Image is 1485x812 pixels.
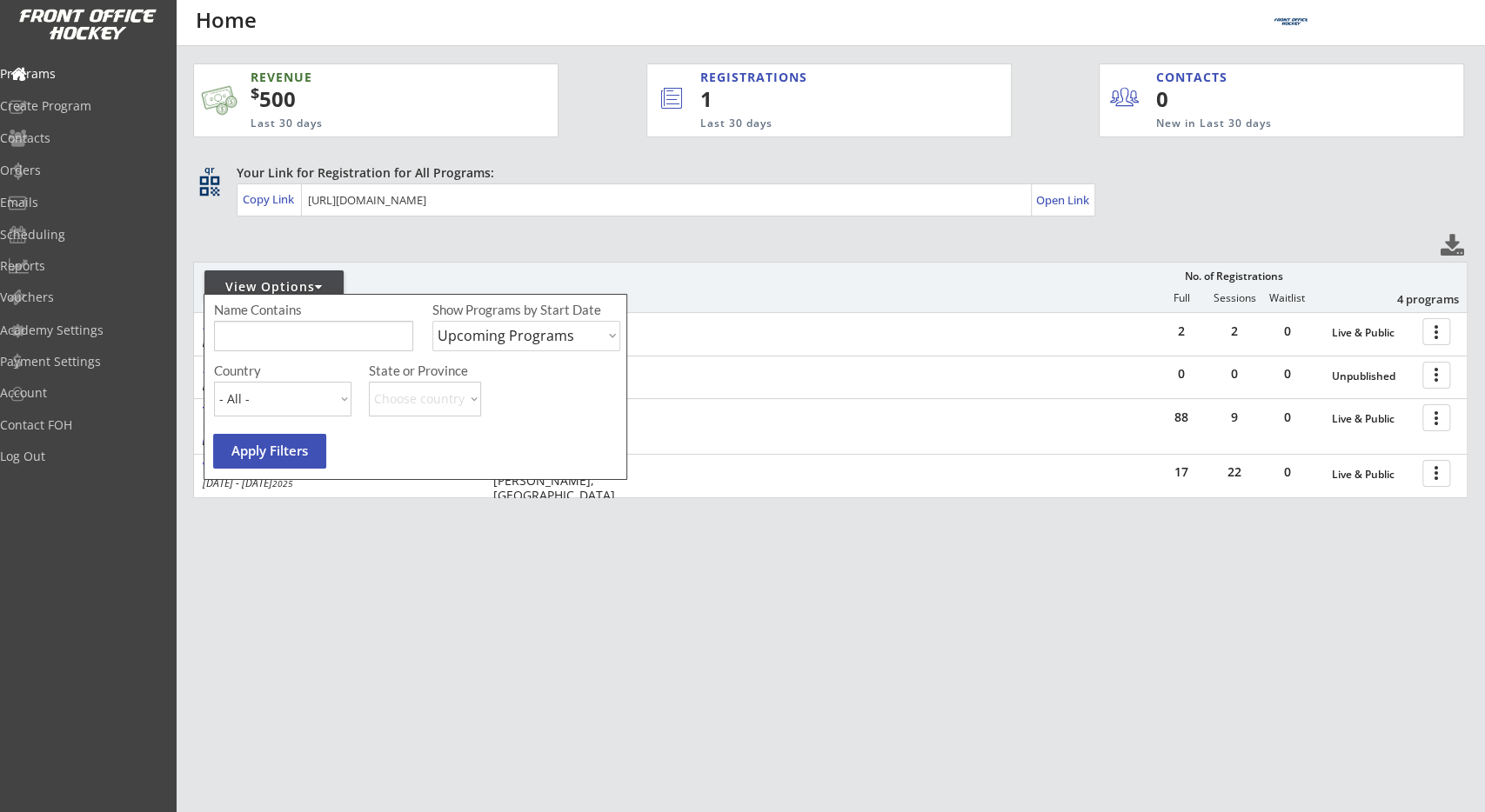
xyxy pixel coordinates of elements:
[492,460,629,503] div: Facility Name [PERSON_NAME], [GEOGRAPHIC_DATA]
[1155,368,1207,380] div: 0
[214,303,351,316] div: Name Contains
[1036,188,1091,212] a: Open Link
[1422,318,1450,345] button: more_vert
[203,336,469,347] div: [DATE] - [DATE]
[1332,469,1414,481] div: Live & Public
[369,364,618,377] div: State or Province
[1332,413,1414,425] div: Live & Public
[1156,116,1383,131] div: New in Last 30 days
[214,364,351,377] div: Country
[700,116,940,131] div: Last 30 days
[1208,466,1261,478] div: 22
[251,116,473,131] div: Last 30 days
[1156,292,1208,304] div: Full
[251,83,259,103] sup: $
[700,84,953,114] div: 1
[251,84,504,114] div: 500
[1181,270,1288,283] div: No. of Registrations
[203,460,474,475] div: Winter Shooting Clinic
[1036,193,1091,208] div: Open Link
[432,303,618,316] div: Show Programs by Start Date
[243,191,298,207] div: Copy Link
[1155,325,1207,337] div: 2
[203,362,474,376] div: 2027 Summer Skates
[700,69,931,86] div: REGISTRATIONS
[1261,411,1314,423] div: 0
[1156,84,1263,114] div: 0
[1208,411,1261,423] div: 9
[272,477,293,489] em: 2025
[204,278,344,296] div: View Options
[1209,292,1261,304] div: Sessions
[251,69,473,86] div: REVENUE
[1155,466,1207,478] div: 17
[198,164,219,176] div: qr
[1208,368,1261,380] div: 0
[1368,291,1459,307] div: 4 programs
[213,434,326,469] button: Apply Filters
[203,478,469,489] div: [DATE] - [DATE]
[1208,325,1261,337] div: 2
[1422,404,1450,431] button: more_vert
[1261,325,1314,337] div: 0
[203,380,469,390] div: [DATE] - [DATE]
[1332,370,1414,383] div: Unpublished
[1422,362,1450,389] button: more_vert
[1156,69,1235,86] div: CONTACTS
[203,404,474,463] div: Telluride Weekend Warrior Clinics @ [PERSON_NAME] Ice Rink ([GEOGRAPHIC_DATA], [GEOGRAPHIC_DATA])...
[1422,460,1450,487] button: more_vert
[1261,292,1314,304] div: Waitlist
[197,173,223,199] button: qr_code
[1332,327,1414,339] div: Live & Public
[1155,411,1207,423] div: 88
[203,435,469,445] div: [DATE] - [DATE]
[237,164,1414,182] div: Your Link for Registration for All Programs:
[1261,466,1314,478] div: 0
[1261,368,1314,380] div: 0
[203,318,474,333] div: 2026 Summer Skates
